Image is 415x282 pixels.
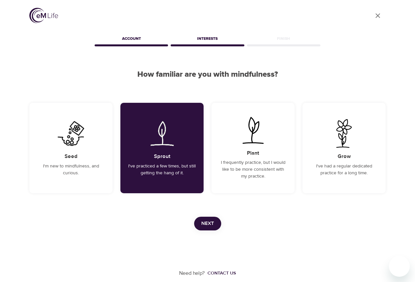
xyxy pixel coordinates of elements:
[205,270,236,276] a: Contact us
[194,217,221,230] button: Next
[179,270,205,277] p: Need help?
[29,103,113,193] div: I'm new to mindfulness, and curious.SeedI'm new to mindfulness, and curious.
[65,153,78,160] h5: Seed
[146,119,178,148] img: I've practiced a few times, but still getting the hang of it.
[128,163,196,177] p: I've practiced a few times, but still getting the hang of it.
[219,159,287,180] p: I frequently practice, but I would like to be more consistent with my practice.
[237,116,269,145] img: I frequently practice, but I would like to be more consistent with my practice.
[328,119,361,148] img: I've had a regular dedicated practice for a long time.
[29,70,386,79] h2: How familiar are you with mindfulness?
[310,163,378,177] p: I've had a regular dedicated practice for a long time.
[338,153,351,160] h5: Grow
[154,153,170,160] h5: Sprout
[389,256,410,277] iframe: Button to launch messaging window
[37,163,105,177] p: I'm new to mindfulness, and curious.
[29,8,58,23] img: logo
[54,119,87,148] img: I'm new to mindfulness, and curious.
[120,103,204,193] div: I've practiced a few times, but still getting the hang of it.SproutI've practiced a few times, bu...
[211,103,295,193] div: I frequently practice, but I would like to be more consistent with my practice.PlantI frequently ...
[247,150,259,157] h5: Plant
[207,270,236,276] div: Contact us
[302,103,386,193] div: I've had a regular dedicated practice for a long time.GrowI've had a regular dedicated practice f...
[370,8,386,23] a: close
[201,219,214,228] span: Next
